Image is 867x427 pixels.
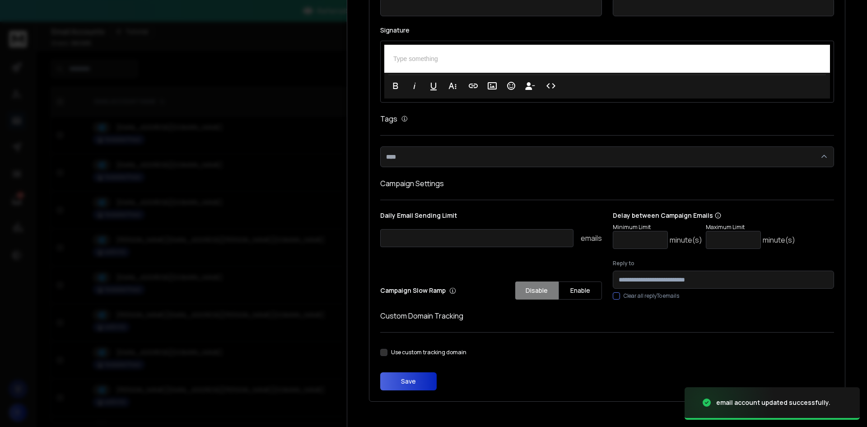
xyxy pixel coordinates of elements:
[613,224,702,231] p: Minimum Limit
[559,282,602,300] button: Enable
[380,178,834,189] h1: Campaign Settings
[613,211,795,220] p: Delay between Campaign Emails
[503,77,520,95] button: Emoticons
[380,27,834,33] label: Signature
[670,235,702,245] p: minute(s)
[444,77,461,95] button: More Text
[542,77,559,95] button: Code View
[380,211,602,224] p: Daily Email Sending Limit
[380,286,456,295] p: Campaign Slow Ramp
[515,282,559,300] button: Disable
[613,260,834,267] label: Reply to
[380,113,397,124] h1: Tags
[716,398,830,407] div: email account updated successfully.
[406,77,423,95] button: Italic (Ctrl+I)
[581,233,602,244] p: emails
[522,77,539,95] button: Insert Unsubscribe Link
[465,77,482,95] button: Insert Link (Ctrl+K)
[706,224,795,231] p: Maximum Limit
[380,372,437,390] button: Save
[380,310,834,321] h1: Custom Domain Tracking
[391,349,466,356] label: Use custom tracking domain
[763,235,795,245] p: minute(s)
[425,77,442,95] button: Underline (Ctrl+U)
[387,77,404,95] button: Bold (Ctrl+B)
[624,292,679,300] label: Clear all replyTo emails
